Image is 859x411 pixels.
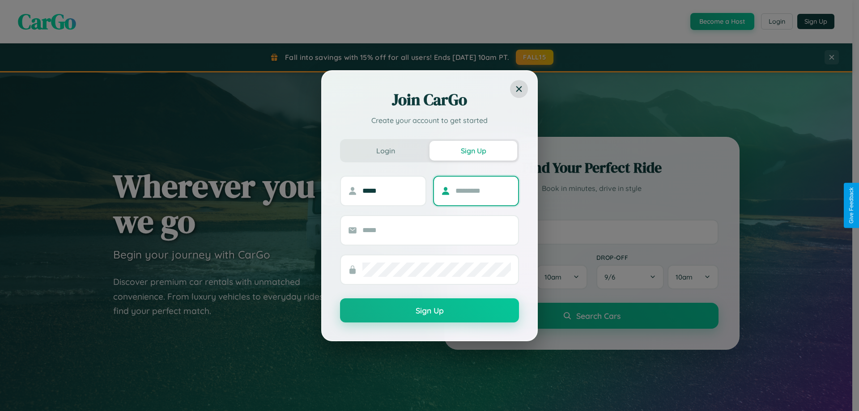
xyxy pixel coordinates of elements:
[429,141,517,161] button: Sign Up
[340,115,519,126] p: Create your account to get started
[848,187,855,224] div: Give Feedback
[340,298,519,322] button: Sign Up
[342,141,429,161] button: Login
[340,89,519,110] h2: Join CarGo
